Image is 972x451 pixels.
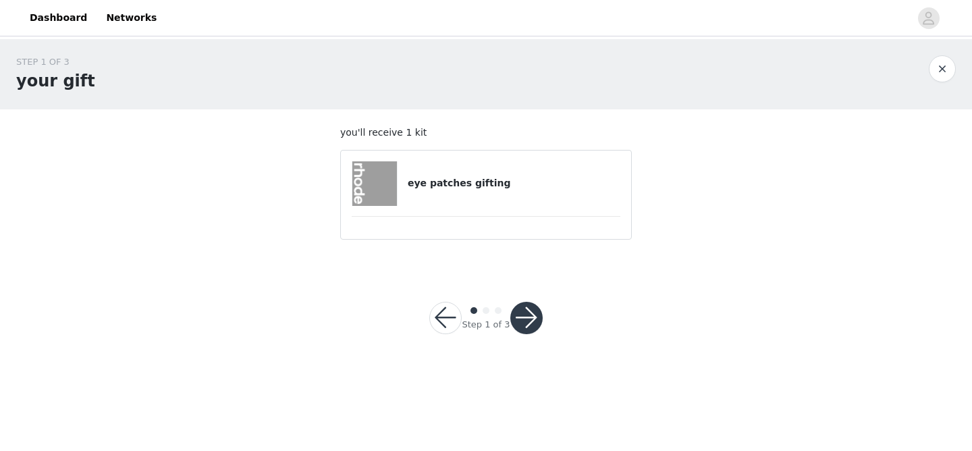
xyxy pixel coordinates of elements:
[340,126,632,140] p: you'll receive 1 kit
[408,176,620,190] h4: eye patches gifting
[22,3,95,33] a: Dashboard
[16,69,95,93] h1: your gift
[462,318,510,331] div: Step 1 of 3
[352,161,397,206] img: eye patches gifting
[16,55,95,69] div: STEP 1 OF 3
[922,7,935,29] div: avatar
[98,3,165,33] a: Networks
